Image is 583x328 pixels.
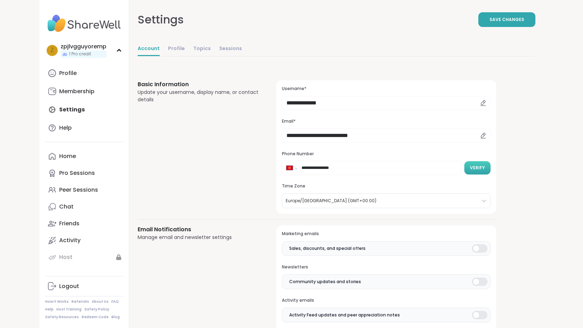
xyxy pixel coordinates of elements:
[282,151,490,157] h3: Phone Number
[82,315,109,320] a: Redeem Code
[282,231,490,237] h3: Marketing emails
[45,119,123,136] a: Help
[59,124,72,132] div: Help
[289,279,361,285] span: Community updates and stories
[464,161,491,175] button: Verify
[59,88,95,95] div: Membership
[193,42,211,56] a: Topics
[59,169,95,177] div: Pro Sessions
[282,183,490,189] h3: Time Zone
[59,220,79,227] div: Friends
[45,278,123,295] a: Logout
[59,186,98,194] div: Peer Sessions
[138,234,260,241] div: Manage email and newsletter settings
[45,315,79,320] a: Safety Resources
[111,299,119,304] a: FAQ
[45,215,123,232] a: Friends
[168,42,185,56] a: Profile
[282,118,490,124] h3: Email*
[282,86,490,92] h3: Username*
[282,298,490,303] h3: Activity emails
[138,42,160,56] a: Account
[138,11,184,28] div: Settings
[84,307,109,312] a: Safety Policy
[289,312,400,318] span: Activity Feed updates and peer appreciation notes
[59,152,76,160] div: Home
[45,182,123,198] a: Peer Sessions
[138,89,260,103] div: Update your username, display name, or contact details
[45,198,123,215] a: Chat
[45,165,123,182] a: Pro Sessions
[45,299,69,304] a: How It Works
[71,299,89,304] a: Referrals
[50,46,54,55] span: z
[478,12,535,27] button: Save Changes
[282,264,490,270] h3: Newsletters
[289,245,366,252] span: Sales, discounts, and special offers
[138,225,260,234] h3: Email Notifications
[470,165,485,171] span: Verify
[45,11,123,36] img: ShareWell Nav Logo
[45,307,54,312] a: Help
[59,253,72,261] div: Host
[111,315,120,320] a: Blog
[138,80,260,89] h3: Basic Information
[219,42,242,56] a: Sessions
[45,83,123,100] a: Membership
[45,65,123,82] a: Profile
[490,16,524,23] span: Save Changes
[45,232,123,249] a: Activity
[59,69,77,77] div: Profile
[59,237,81,244] div: Activity
[59,203,74,211] div: Chat
[56,307,82,312] a: Host Training
[61,43,106,50] div: zpjlvgguyoremp
[45,148,123,165] a: Home
[59,282,79,290] div: Logout
[69,51,91,57] span: 1 Pro credit
[92,299,109,304] a: About Us
[45,249,123,266] a: Host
